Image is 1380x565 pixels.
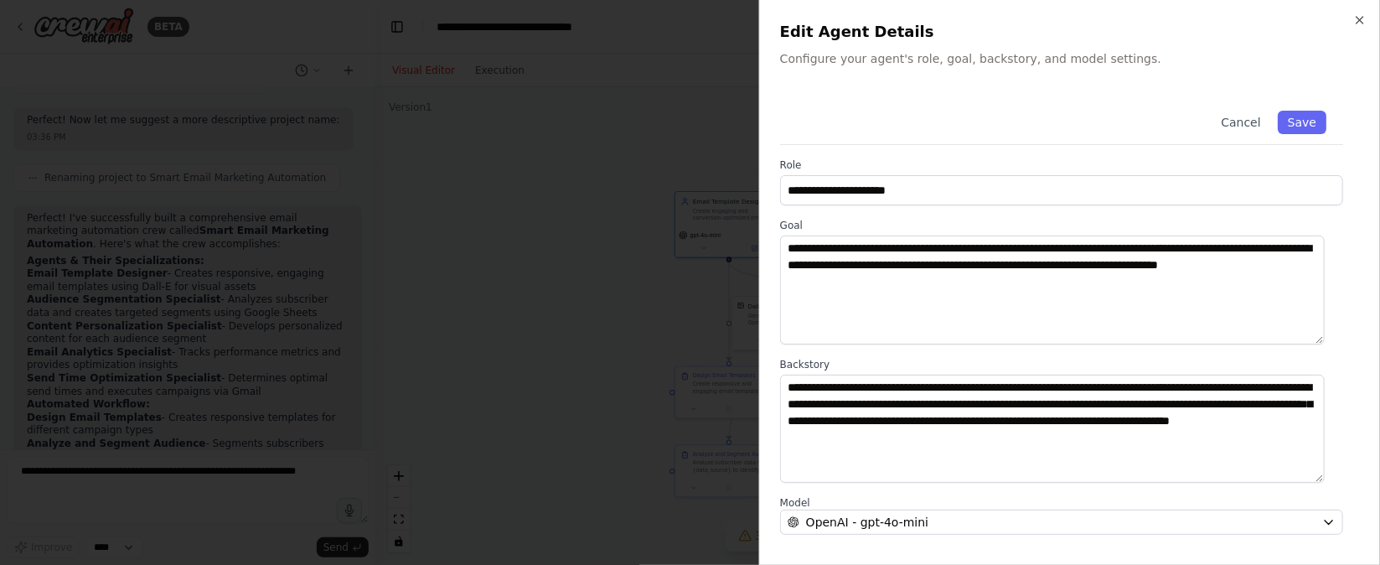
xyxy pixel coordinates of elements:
[780,358,1343,371] label: Backstory
[780,158,1343,172] label: Role
[780,50,1360,67] p: Configure your agent's role, goal, backstory, and model settings.
[1211,111,1270,134] button: Cancel
[780,496,1343,510] label: Model
[780,219,1343,232] label: Goal
[806,514,928,531] span: OpenAI - gpt-4o-mini
[780,510,1343,535] button: OpenAI - gpt-4o-mini
[780,20,1360,44] h2: Edit Agent Details
[1278,111,1326,134] button: Save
